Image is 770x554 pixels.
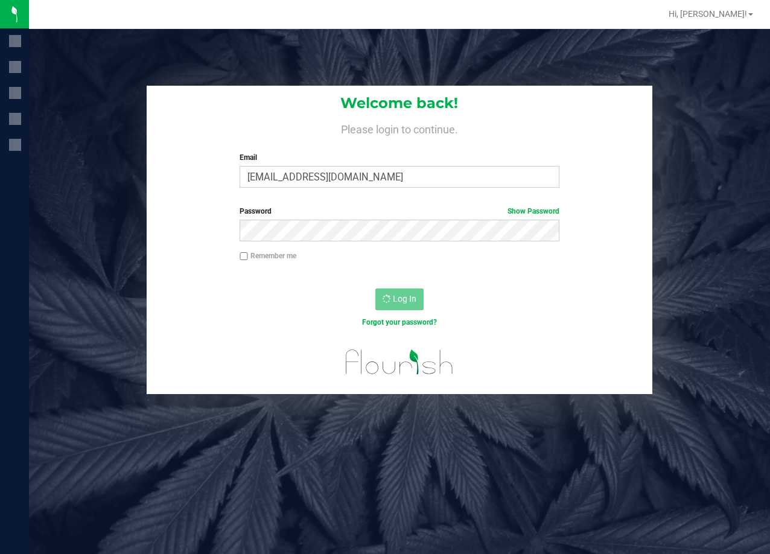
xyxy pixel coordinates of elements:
a: Forgot your password? [362,318,437,326]
a: Show Password [507,207,559,215]
h1: Welcome back! [147,95,653,111]
button: Log In [375,288,424,310]
label: Email [240,152,559,163]
span: Log In [393,294,416,304]
img: flourish_logo.svg [336,340,463,384]
h4: Please login to continue. [147,121,653,135]
span: Password [240,207,272,215]
label: Remember me [240,250,296,261]
input: Remember me [240,252,248,261]
span: Hi, [PERSON_NAME]! [669,9,747,19]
